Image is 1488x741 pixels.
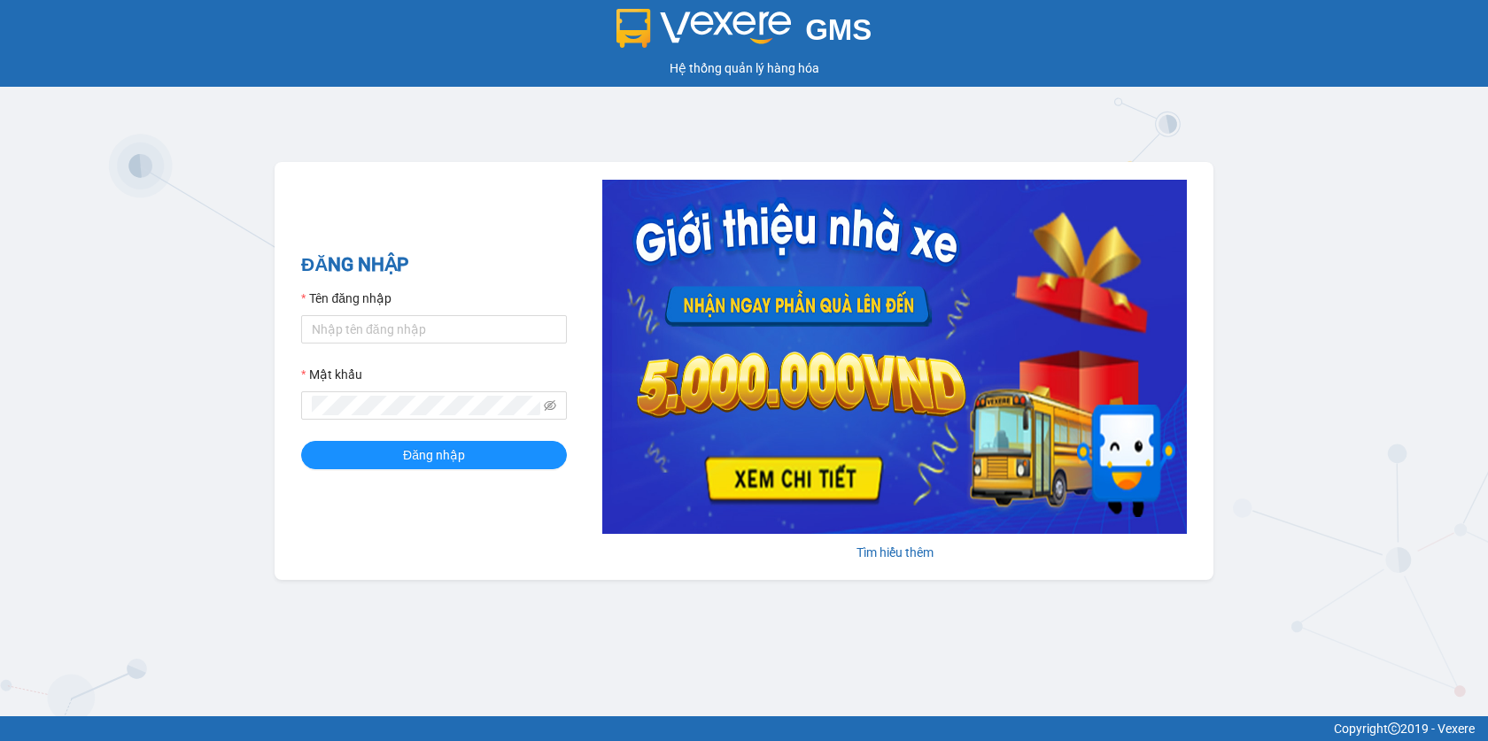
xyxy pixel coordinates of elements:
img: banner-0 [602,180,1187,534]
div: Copyright 2019 - Vexere [13,719,1475,738]
span: eye-invisible [544,399,556,412]
span: Đăng nhập [403,445,465,465]
button: Đăng nhập [301,441,567,469]
label: Tên đăng nhập [301,289,391,308]
input: Mật khẩu [312,396,540,415]
img: logo 2 [616,9,792,48]
span: GMS [805,13,872,46]
h2: ĐĂNG NHẬP [301,251,567,280]
input: Tên đăng nhập [301,315,567,343]
span: copyright [1388,722,1400,735]
div: Tìm hiểu thêm [602,543,1187,562]
div: Hệ thống quản lý hàng hóa [4,58,1484,78]
a: GMS [616,27,872,41]
label: Mật khẩu [301,365,362,384]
